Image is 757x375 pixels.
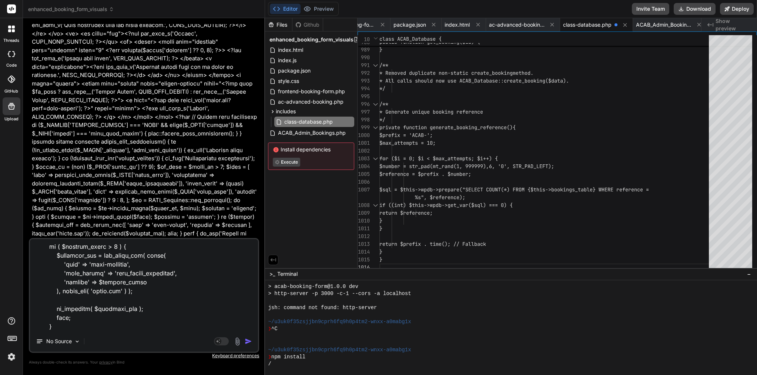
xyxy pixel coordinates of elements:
span: Install dependencies [273,146,349,153]
span: ❯ [268,354,271,361]
span: 6, '0', STR_PAD_LEFT); [489,163,554,170]
span: * All calls should now use ACAB_Database::cre [379,77,513,84]
span: package.json [393,21,426,29]
span: $prefix = 'ACAB-'; [379,132,433,138]
span: } [379,256,382,263]
button: Download [674,3,716,15]
span: − [747,270,751,278]
span: ~/u3uk0f35zsjjbn9cprh6fq9h0p4tm2-wnxx-a0mabg1x [268,318,411,325]
span: index.html [445,21,470,29]
div: Click to collapse the range. [371,155,380,163]
div: 1006 [358,178,370,186]
span: * Generate unique booking reference [379,108,483,115]
div: Click to collapse the range. [371,124,380,131]
div: 997 [358,108,370,116]
div: 1011 [358,225,370,232]
button: Invite Team [632,3,669,15]
div: 995 [358,93,370,100]
span: ACAB_Admin_Bookings.php [636,21,691,29]
span: ACAB_Admin_Bookings.php [277,128,346,137]
div: 991 [358,61,370,69]
span: ^C [271,325,278,332]
span: } [379,225,382,232]
div: 992 [358,69,370,77]
div: 1007 [358,186,370,194]
span: method. [513,70,533,76]
div: 993 [358,77,370,85]
textarea: L ips dol s amet consec adip elitsed <?doe /** * Tempo Incididu Utlaboreet Dolor * MAGNAALI: Enim... [30,239,258,331]
div: 989 [358,46,370,54]
span: == 0) { [492,202,513,208]
div: 1002 [358,147,370,155]
span: ac-advanced-booking.php [277,97,344,106]
span: class-database.php [284,117,334,126]
span: jsh: command not found: http-server [268,304,377,311]
div: 1005 [358,170,370,178]
div: 998 [358,116,370,124]
span: > http-server -p 3000 -c-1 --cors -a localhost [268,290,411,297]
span: } [379,248,382,255]
span: style.css [277,77,300,86]
div: 1008 [358,201,370,209]
span: npm install [271,354,305,361]
span: for ($i = 0; $i < $max_attempts; $i++) { [379,155,498,162]
span: if ((int) $this->wpdb->get_var($sql) = [379,202,492,208]
span: class-database.php [563,21,612,29]
span: enhanced_booking_form_visuals [28,6,114,13]
p: Always double-check its answers. Your in Bind [29,359,259,366]
span: return $reference; [379,210,433,216]
span: } [379,46,382,53]
button: Preview [301,4,337,14]
span: / [268,361,271,368]
img: attachment [233,337,242,346]
div: 999 [358,124,370,131]
span: return $prefix . time(); // Fallback [379,241,486,247]
div: 1012 [358,232,370,240]
span: e = [640,186,649,193]
img: Pick Models [74,338,80,345]
label: code [6,62,17,68]
span: 10 [358,36,370,43]
span: ❯ [268,325,271,332]
div: 1015 [358,256,370,264]
div: 990 [358,54,370,61]
span: package.json [277,66,311,75]
span: { [513,124,516,131]
div: 994 [358,85,370,93]
span: $number = str_pad(mt_rand(1, 999999), [379,163,489,170]
div: 1010 [358,217,370,225]
div: 1016 [358,264,370,271]
img: settings [5,351,18,363]
span: enhanced_booking_form_visuals [269,36,354,43]
button: − [746,268,753,280]
span: $sql = $this->wpdb->prepare("SELECT CO [379,186,492,193]
p: Keyboard preferences [29,353,259,359]
span: frontend-booking-form.php [277,87,346,96]
span: Terminal [277,270,298,278]
div: 1009 [358,209,370,217]
button: Editor [270,4,301,14]
div: Click to collapse the range. [371,201,380,209]
div: Files [265,21,292,29]
div: Click to collapse the range. [371,100,380,108]
span: $reference = $prefix . $number; [379,171,471,177]
span: %s", $reference); [415,194,465,201]
span: includes [276,108,296,115]
button: Deploy [720,3,754,15]
span: ~/u3uk0f35zsjjbn9cprh6fq9h0p4tm2-wnxx-a0mabg1x [268,346,411,354]
div: 996 [358,100,370,108]
button: Execute [273,158,300,167]
span: index.js [277,56,297,65]
div: Click to collapse the range. [371,61,380,69]
span: ate_booking($data). [513,77,569,84]
div: 1003 [358,155,370,163]
p: No Source [46,338,72,345]
div: 1000 [358,131,370,139]
span: class ACAB_Database { [379,36,442,42]
div: 1014 [358,248,370,256]
span: privacy [99,360,113,364]
span: private function generate_booking_reference() [379,124,513,131]
div: 1013 [358,240,370,248]
span: index.html [277,46,304,54]
div: 1001 [358,139,370,147]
